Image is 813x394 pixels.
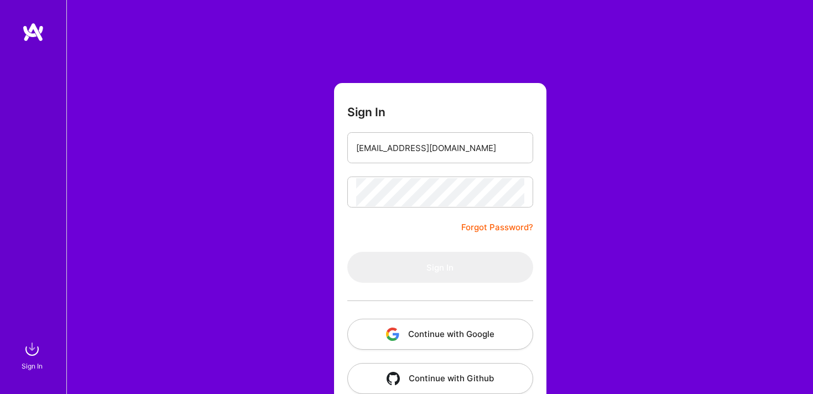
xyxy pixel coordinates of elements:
button: Sign In [347,252,533,283]
img: icon [387,372,400,385]
a: Forgot Password? [461,221,533,234]
input: Email... [356,134,524,162]
div: Sign In [22,360,43,372]
h3: Sign In [347,105,385,119]
img: logo [22,22,44,42]
a: sign inSign In [23,338,43,372]
button: Continue with Google [347,319,533,350]
img: icon [386,328,399,341]
img: sign in [21,338,43,360]
button: Continue with Github [347,363,533,394]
